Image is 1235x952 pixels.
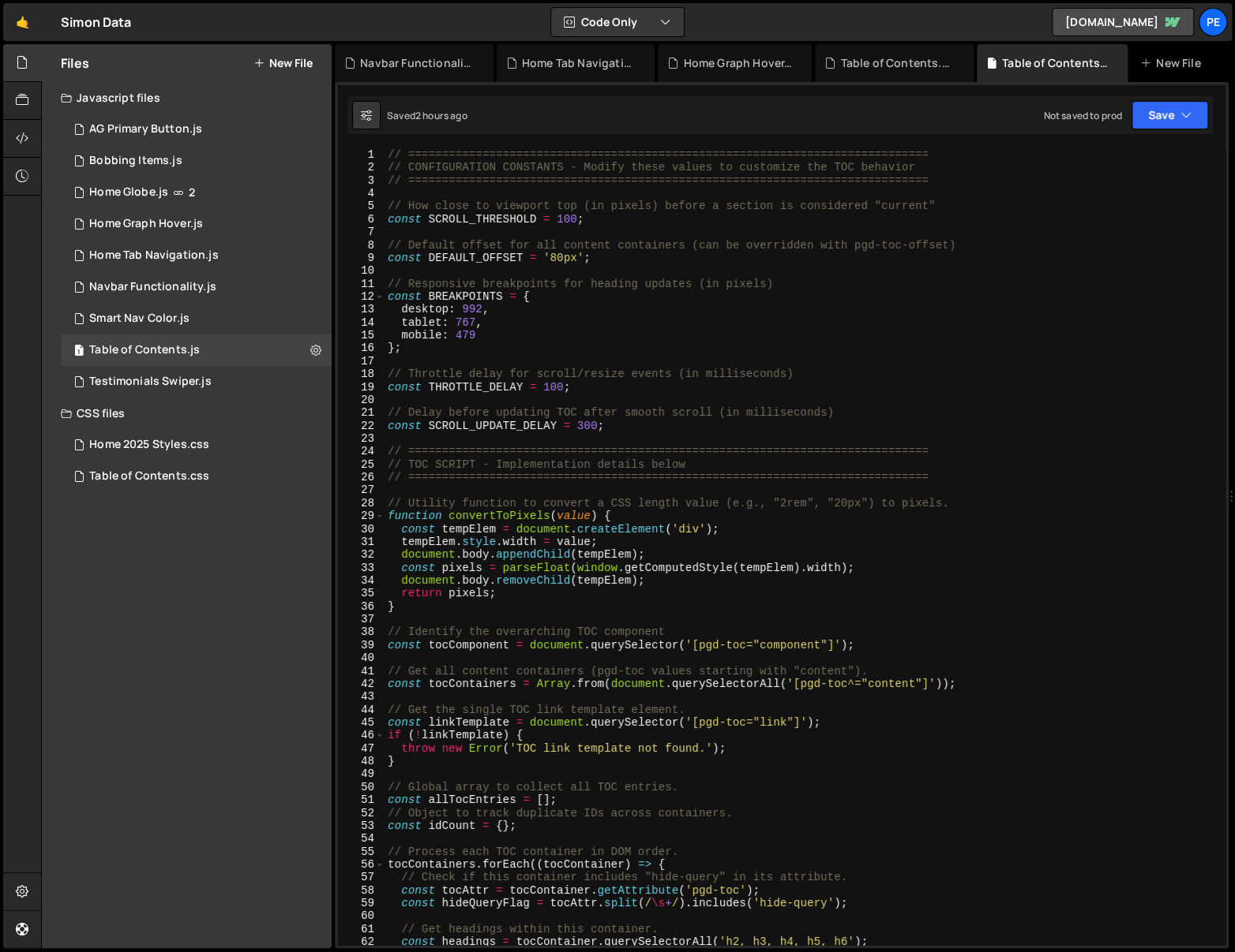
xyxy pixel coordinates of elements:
div: 22 [338,420,385,432]
div: Navbar Functionality.js [61,271,332,303]
div: 29 [338,510,385,522]
div: Table of Contents.js [1002,55,1109,71]
div: Testimonials Swiper.js [89,375,212,389]
div: 30 [338,523,385,536]
div: 16753/45792.js [61,366,332,398]
div: 10 [338,264,385,277]
div: 52 [338,807,385,819]
div: 50 [338,781,385,793]
div: 45 [338,716,385,729]
div: 2 [338,161,385,174]
div: 16753/46419.css [61,461,332,492]
div: 16 [338,342,385,354]
div: 56 [338,858,385,871]
div: 61 [338,923,385,935]
div: 25 [338,458,385,471]
div: 62 [338,935,385,948]
div: 31 [338,536,385,548]
div: Javascript files [42,82,332,114]
div: Home Graph Hover.js [683,55,793,71]
div: Saved [387,109,467,122]
div: 3 [338,174,385,187]
div: 41 [338,665,385,678]
div: 12 [338,290,385,303]
div: 4 [338,187,385,200]
div: 37 [338,613,385,625]
div: 46 [338,729,385,741]
div: 26 [338,471,385,483]
div: 14 [338,316,385,329]
div: 57 [338,871,385,883]
div: 17 [338,355,385,368]
div: 60 [338,909,385,922]
div: 20 [338,394,385,406]
button: Save [1132,101,1208,129]
div: Table of Contents.js [61,334,332,366]
div: 16753/46016.js [61,177,332,208]
div: 47 [338,742,385,755]
div: 39 [338,639,385,651]
div: 42 [338,678,385,690]
div: 21 [338,406,385,419]
div: 43 [338,690,385,703]
div: Not saved to prod [1043,109,1122,122]
span: 1 [74,345,84,358]
div: Table of Contents.css [89,469,209,483]
div: 8 [338,239,385,252]
div: Home 2025 Styles.css [89,438,209,452]
div: Home Globe.js [89,185,168,200]
a: Pe [1199,8,1227,36]
div: 9 [338,252,385,264]
div: Bobbing Items.js [89,154,182,168]
button: Code Only [551,8,684,36]
a: [DOMAIN_NAME] [1052,8,1194,36]
div: 19 [338,381,385,394]
div: Smart Nav Color.js [89,312,190,326]
div: Home Tab Navigation.js [89,248,219,263]
div: 13 [338,303,385,315]
div: 55 [338,846,385,858]
div: 34 [338,574,385,587]
h2: Files [61,54,89,72]
div: 15 [338,329,385,342]
div: 1 [338,148,385,161]
div: 16753/45793.css [61,429,332,461]
div: 38 [338,625,385,638]
div: 59 [338,897,385,909]
div: 49 [338,767,385,780]
div: 28 [338,497,385,510]
div: 32 [338,548,385,561]
div: Navbar Functionality.js [89,280,216,294]
div: CSS files [42,398,332,429]
div: 35 [338,587,385,599]
div: Home Graph Hover.js [89,217,203,231]
div: 58 [338,884,385,897]
div: 18 [338,368,385,380]
div: 16753/46062.js [61,240,332,271]
div: New File [1140,55,1207,71]
div: 16753/45990.js [61,114,332,145]
div: 53 [338,819,385,832]
div: Table of Contents.js [89,343,200,357]
div: 40 [338,651,385,664]
div: 16753/45758.js [61,208,332,240]
div: 33 [338,562,385,574]
div: 23 [338,432,385,445]
div: 16753/46074.js [61,303,332,334]
span: 2 [189,186,195,199]
div: 16753/46060.js [61,145,332,177]
div: 27 [338,483,385,496]
div: 54 [338,832,385,845]
div: Table of Contents.css [840,55,954,71]
div: 5 [338,200,385,212]
div: 2 hours ago [415,109,467,122]
div: 7 [338,226,385,238]
div: AG Primary Button.js [89,122,202,136]
div: 36 [338,600,385,613]
div: 11 [338,278,385,290]
div: 44 [338,704,385,716]
a: 🤙 [3,3,42,41]
div: 51 [338,793,385,806]
button: New File [253,57,313,69]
